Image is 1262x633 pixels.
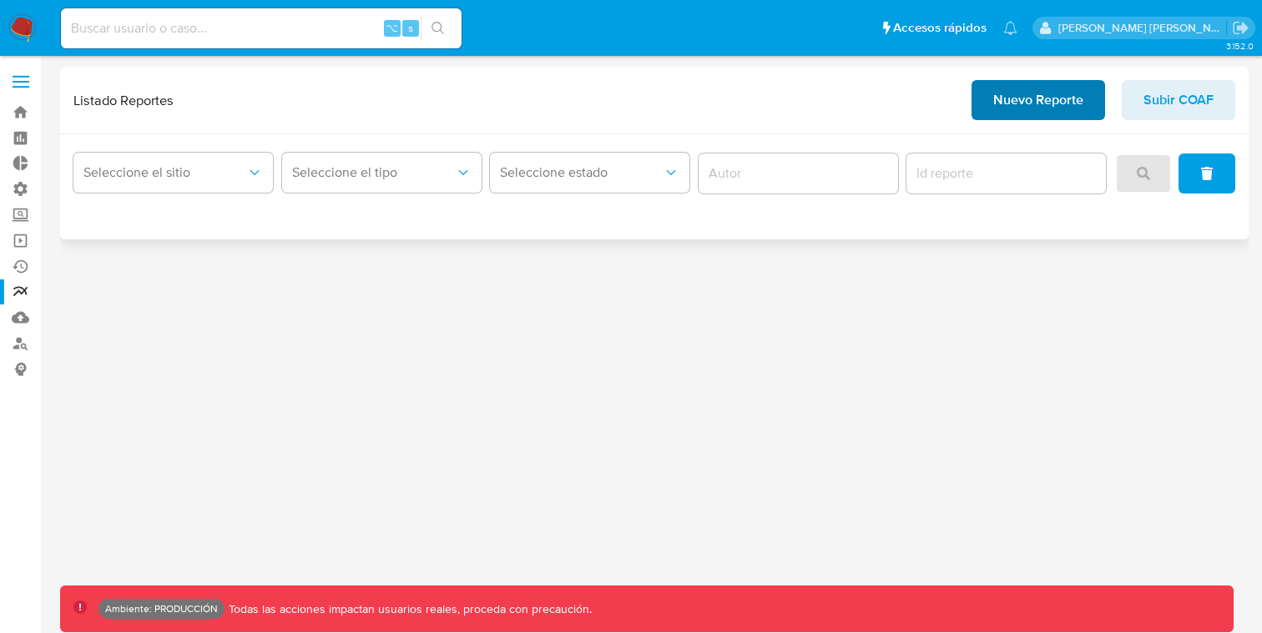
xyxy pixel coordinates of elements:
[1232,19,1249,37] a: Salir
[408,20,413,36] span: s
[105,605,218,612] p: Ambiente: PRODUCCIÓN
[421,17,455,40] button: search-icon
[61,18,462,39] input: Buscar usuario o caso...
[1058,20,1227,36] p: miguel.rodriguez@mercadolibre.com.co
[893,19,987,37] span: Accesos rápidos
[225,601,592,617] p: Todas las acciones impactan usuarios reales, proceda con precaución.
[386,20,398,36] span: ⌥
[1003,21,1017,35] a: Notificaciones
